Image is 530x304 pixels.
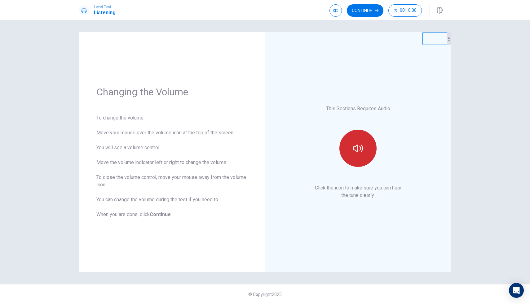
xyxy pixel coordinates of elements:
[400,8,417,13] span: 00:10:00
[94,9,116,16] h1: Listening
[150,211,171,217] b: Continue
[248,292,282,297] span: © Copyright 2025
[96,114,248,218] div: To change the volume: Move your mouse over the volume icon at the top of the screen. You will see...
[94,5,116,9] span: Level Test
[326,105,390,112] p: This Sections Requires Audio
[388,4,422,17] button: 00:10:00
[347,4,383,17] button: Continue
[96,86,248,98] h1: Changing the Volume
[509,283,524,298] div: Open Intercom Messenger
[315,184,401,199] p: Click the icon to make sure you can hear the tune clearly.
